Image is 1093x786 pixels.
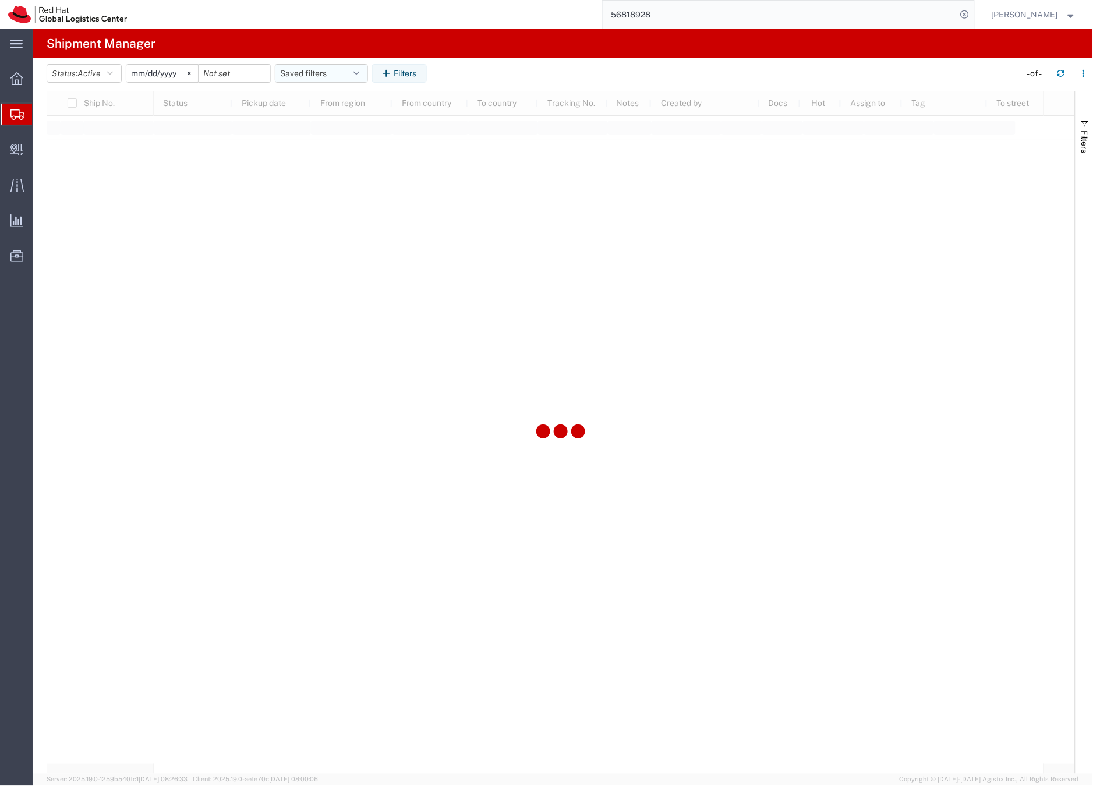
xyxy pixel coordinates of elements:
button: Status:Active [47,64,122,83]
span: Client: 2025.19.0-aefe70c [193,776,318,783]
span: Filters [1080,130,1090,153]
h4: Shipment Manager [47,29,155,58]
span: Active [77,69,101,78]
img: logo [8,6,127,23]
span: Copyright © [DATE]-[DATE] Agistix Inc., All Rights Reserved [900,775,1079,785]
span: Server: 2025.19.0-1259b540fc1 [47,776,188,783]
span: Sona Mala [992,8,1058,21]
button: Saved filters [275,64,368,83]
input: Search for shipment number, reference number [603,1,957,29]
input: Not set [126,65,198,82]
span: [DATE] 08:00:06 [269,776,318,783]
input: Not set [199,65,270,82]
span: [DATE] 08:26:33 [139,776,188,783]
div: - of - [1027,68,1048,80]
button: [PERSON_NAME] [991,8,1077,22]
button: Filters [372,64,427,83]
